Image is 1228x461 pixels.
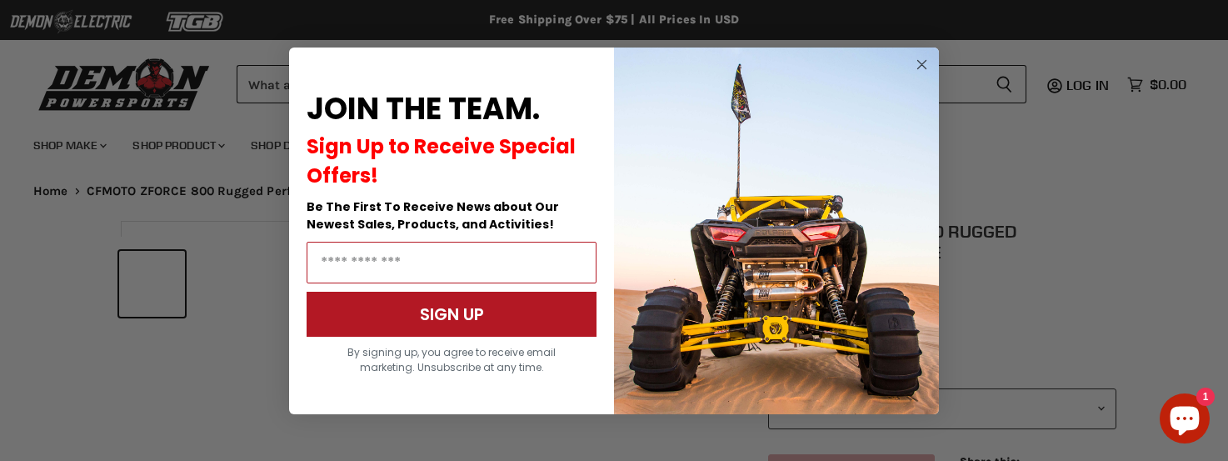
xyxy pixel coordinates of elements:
[307,292,597,337] button: SIGN UP
[911,54,932,75] button: Close dialog
[307,133,576,189] span: Sign Up to Receive Special Offers!
[1155,393,1215,448] inbox-online-store-chat: Shopify online store chat
[307,242,597,283] input: Email Address
[347,345,556,374] span: By signing up, you agree to receive email marketing. Unsubscribe at any time.
[614,48,939,414] img: a9095488-b6e7-41ba-879d-588abfab540b.jpeg
[307,88,540,130] span: JOIN THE TEAM.
[307,198,559,233] span: Be The First To Receive News about Our Newest Sales, Products, and Activities!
